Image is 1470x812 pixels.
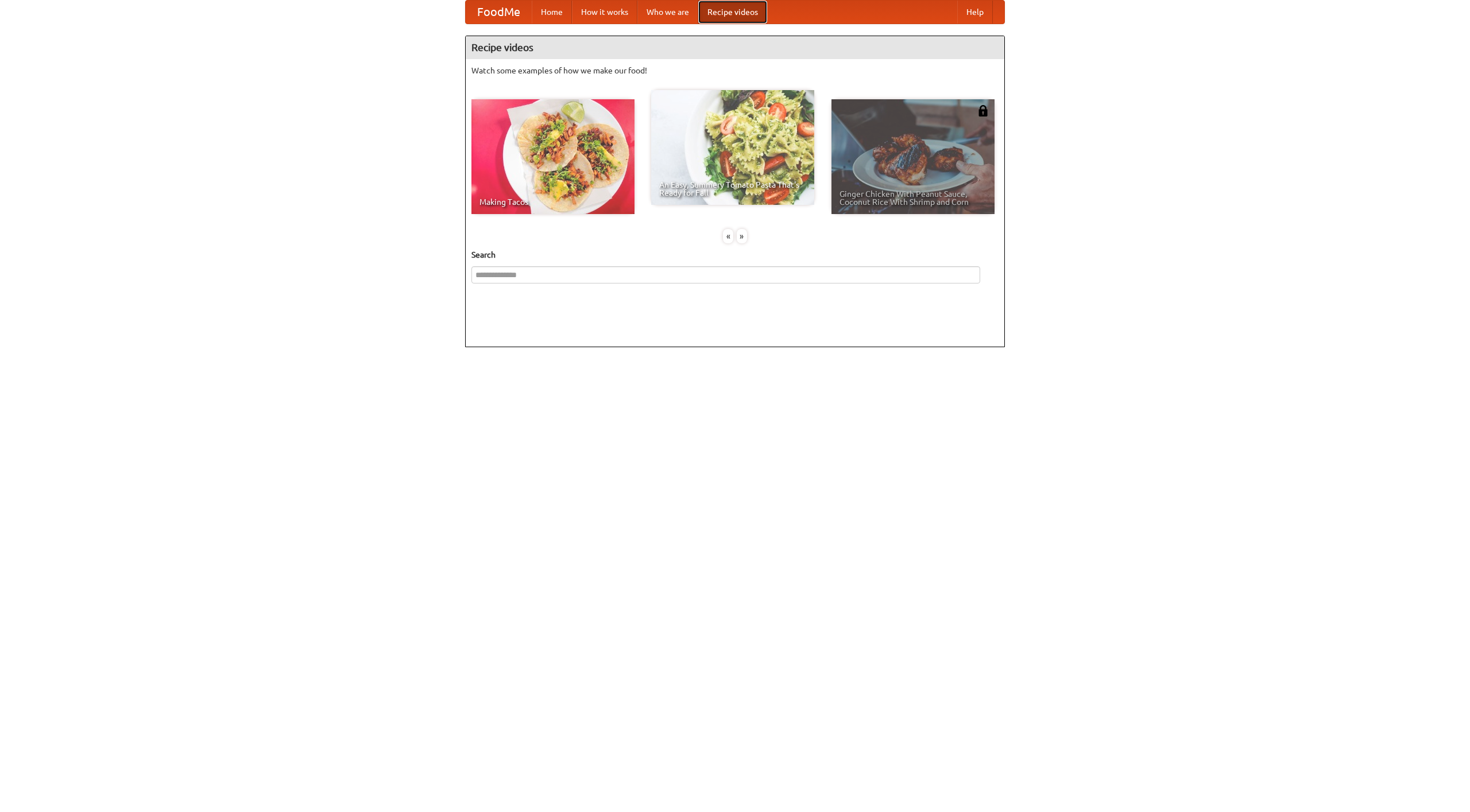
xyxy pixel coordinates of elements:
span: An Easy, Summery Tomato Pasta That's Ready for Fall [659,181,806,197]
div: » [737,229,747,243]
a: Who we are [637,1,698,24]
img: 483408.png [977,105,989,116]
a: An Easy, Summery Tomato Pasta That's Ready for Fall [651,90,814,205]
h4: Recipe videos [466,36,1004,59]
a: Recipe videos [698,1,767,24]
h5: Search [471,249,999,261]
span: Making Tacos [479,198,626,206]
a: Making Tacos [471,99,635,214]
p: Watch some examples of how we make our food! [471,65,999,76]
div: « [723,229,733,243]
a: Help [957,1,993,24]
a: FoodMe [466,1,532,24]
a: Home [532,1,572,24]
a: How it works [572,1,637,24]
